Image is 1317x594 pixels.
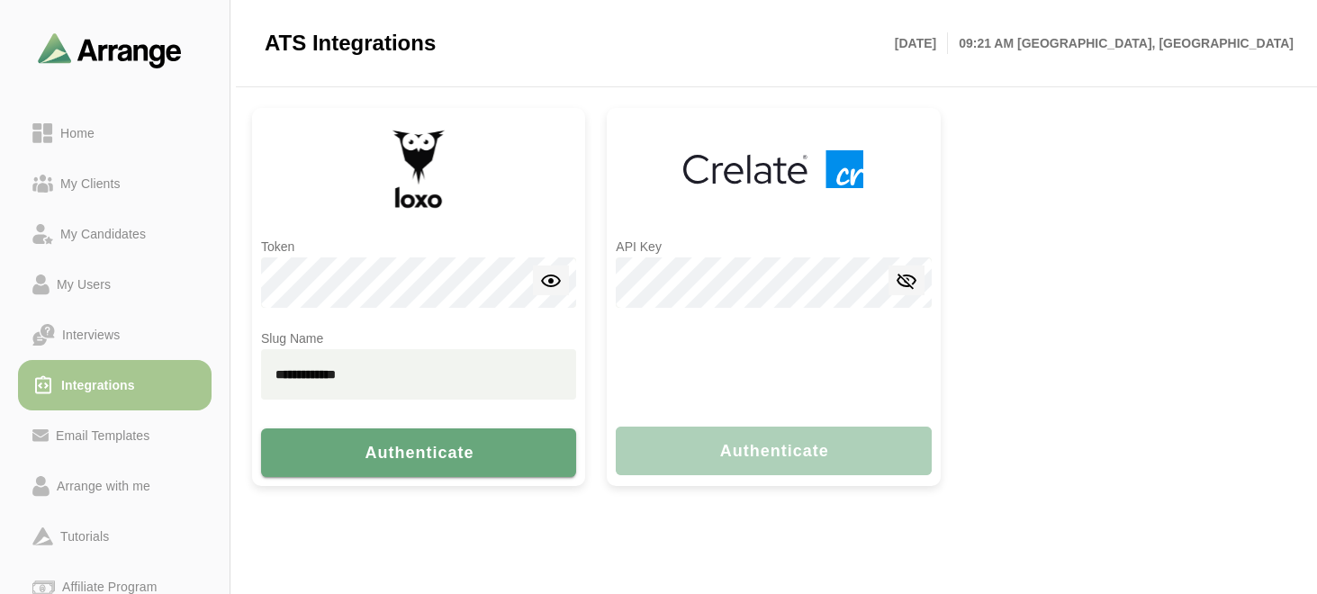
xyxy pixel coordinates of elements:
div: My Candidates [53,223,153,245]
label: API Key [616,239,662,254]
p: [DATE] [895,32,948,54]
div: Email Templates [49,425,157,446]
button: Authenticate [261,428,576,477]
a: My Candidates [18,209,212,259]
a: Interviews [18,310,212,360]
div: Arrange with me [50,475,158,497]
img: crelate-logo [683,150,863,187]
label: Slug Name [261,331,323,346]
div: Interviews [55,324,127,346]
div: Tutorials [53,526,116,547]
a: Integrations [18,360,212,410]
a: My Clients [18,158,212,209]
a: Arrange with me [18,461,212,511]
img: arrangeai-name-small-logo.4d2b8aee.svg [38,32,182,67]
a: Email Templates [18,410,212,461]
label: Token [261,239,294,254]
span: ATS Integrations [265,30,436,57]
div: Home [53,122,102,144]
a: Home [18,108,212,158]
div: My Users [50,274,118,295]
a: Tutorials [18,511,212,562]
span: Authenticate [364,444,474,463]
a: My Users [18,259,212,310]
div: My Clients [53,173,128,194]
p: 09:21 AM [GEOGRAPHIC_DATA], [GEOGRAPHIC_DATA] [948,32,1294,54]
div: Integrations [54,374,142,396]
